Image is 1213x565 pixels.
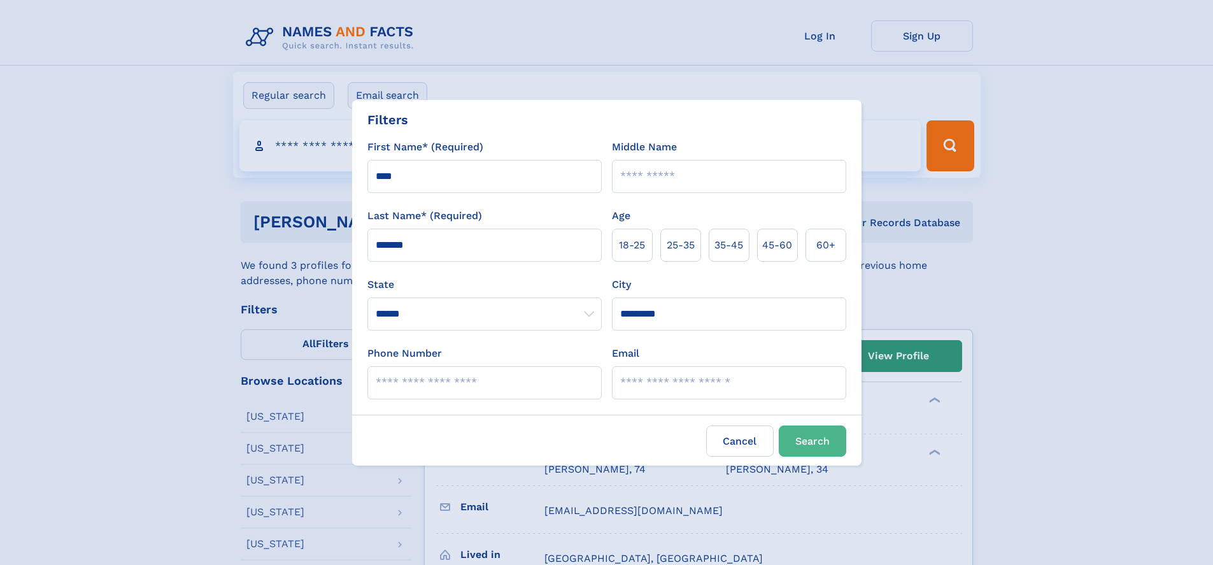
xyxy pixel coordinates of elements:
[714,238,743,253] span: 35‑45
[816,238,835,253] span: 60+
[612,277,631,292] label: City
[612,346,639,361] label: Email
[706,426,774,457] label: Cancel
[367,346,442,361] label: Phone Number
[667,238,695,253] span: 25‑35
[367,277,602,292] label: State
[612,139,677,155] label: Middle Name
[367,208,482,224] label: Last Name* (Required)
[367,139,483,155] label: First Name* (Required)
[762,238,792,253] span: 45‑60
[779,426,846,457] button: Search
[367,110,408,129] div: Filters
[619,238,645,253] span: 18‑25
[612,208,630,224] label: Age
